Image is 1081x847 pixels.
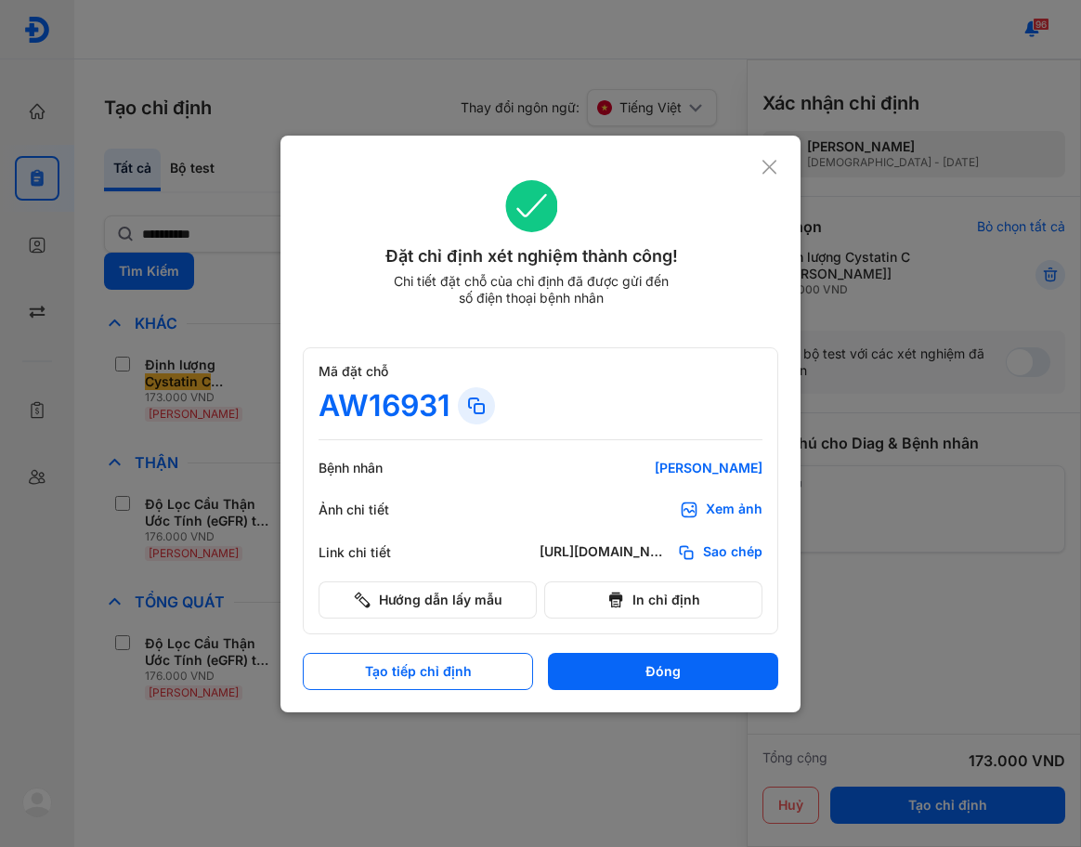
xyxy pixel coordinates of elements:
button: Hướng dẫn lấy mẫu [319,581,537,619]
button: Đóng [548,653,778,690]
button: Tạo tiếp chỉ định [303,653,533,690]
div: Chi tiết đặt chỗ của chỉ định đã được gửi đến số điện thoại bệnh nhân [385,273,677,306]
div: [URL][DOMAIN_NAME] [540,543,670,562]
div: Xem ảnh [706,501,762,519]
div: Mã đặt chỗ [319,363,762,380]
div: Đặt chỉ định xét nghiệm thành công! [303,243,761,269]
span: Sao chép [703,543,762,562]
button: In chỉ định [544,581,762,619]
div: [PERSON_NAME] [540,460,762,476]
div: Ảnh chi tiết [319,502,430,518]
div: AW16931 [319,387,450,424]
div: Link chi tiết [319,544,430,561]
div: Bệnh nhân [319,460,430,476]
